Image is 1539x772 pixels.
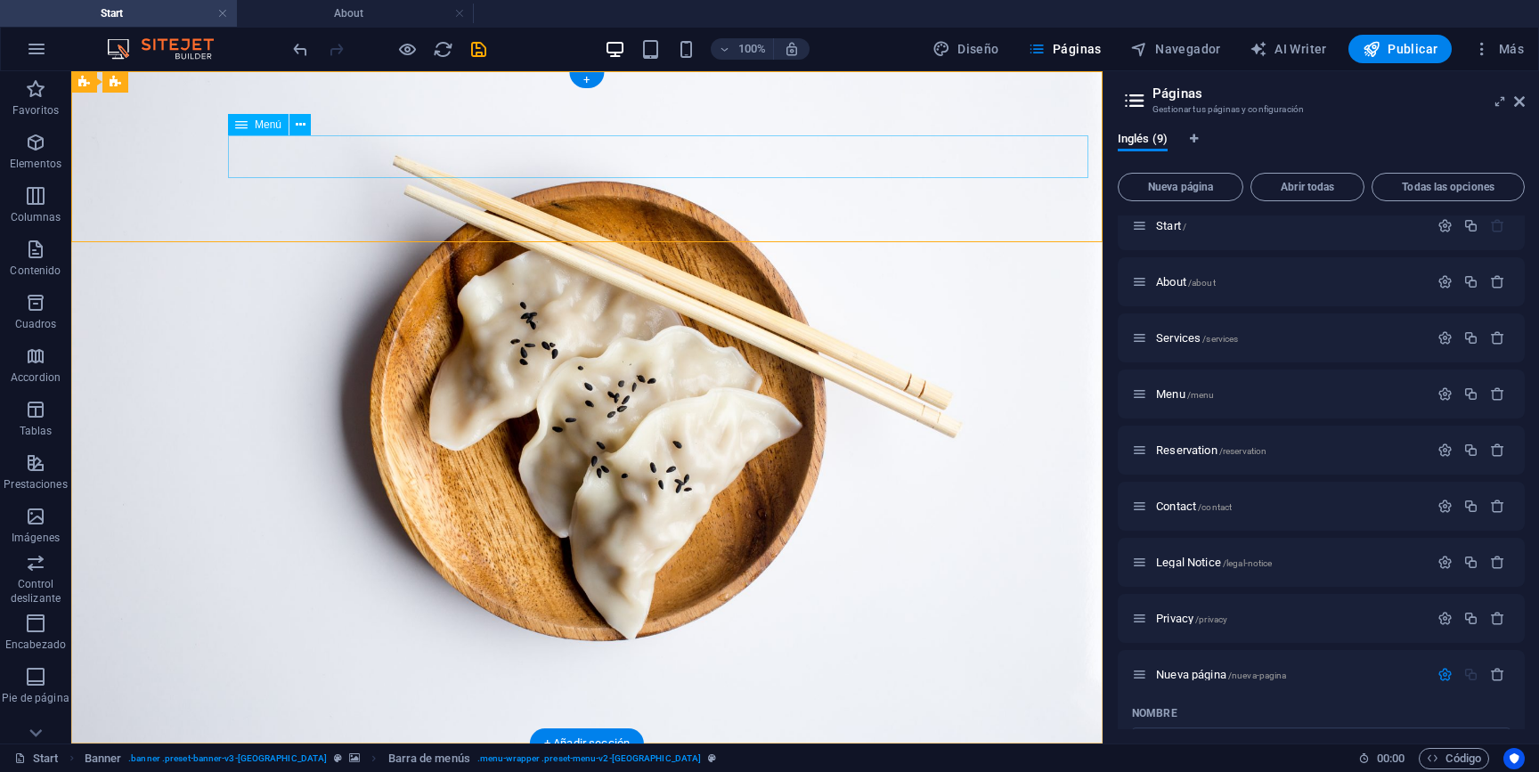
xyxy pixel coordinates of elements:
[711,38,774,60] button: 100%
[1463,386,1478,402] div: Duplicar
[1132,706,1177,720] p: Nombre
[1389,752,1392,765] span: :
[1156,219,1186,232] span: Haz clic para abrir la página
[4,477,67,492] p: Prestaciones
[1490,386,1505,402] div: Eliminar
[1437,386,1453,402] div: Configuración
[1490,611,1505,626] div: Eliminar
[1463,443,1478,458] div: Duplicar
[1188,278,1216,288] span: /about
[1028,40,1102,58] span: Páginas
[1118,173,1243,201] button: Nueva página
[1228,670,1287,680] span: /nueva-pagina
[477,748,701,769] span: . menu-wrapper .preset-menu-v2-[GEOGRAPHIC_DATA]
[255,119,281,130] span: Menú
[1156,443,1266,457] span: Haz clic para abrir la página
[432,38,453,60] button: reload
[1118,128,1168,153] span: Inglés (9)
[1490,218,1505,233] div: La página principal no puede eliminarse
[14,748,59,769] a: Haz clic para cancelar la selección y doble clic para abrir páginas
[1151,220,1429,232] div: Start/
[1427,748,1481,769] span: Código
[1380,182,1517,192] span: Todas las opciones
[1437,667,1453,682] div: Configuración
[1151,557,1429,568] div: Legal Notice/legal-notice
[1151,444,1429,456] div: Reservation/reservation
[1202,334,1238,344] span: /services
[1152,102,1489,118] h3: Gestionar tus páginas y configuración
[569,72,604,88] div: +
[12,531,60,545] p: Imágenes
[10,264,61,278] p: Contenido
[1151,388,1429,400] div: Menu/menu
[925,35,1006,63] div: Diseño (Ctrl+Alt+Y)
[1463,274,1478,289] div: Duplicar
[1490,499,1505,514] div: Eliminar
[1437,611,1453,626] div: Configuración
[5,638,66,652] p: Encabezado
[468,39,489,60] i: Guardar (Ctrl+S)
[1437,555,1453,570] div: Configuración
[349,753,360,763] i: Este elemento contiene un fondo
[1130,40,1221,58] span: Navegador
[237,4,474,23] h4: About
[925,35,1006,63] button: Diseño
[1358,748,1405,769] h6: Tiempo de la sesión
[1187,390,1215,400] span: /menu
[102,38,236,60] img: Editor Logo
[1503,748,1525,769] button: Usercentrics
[1473,40,1524,58] span: Más
[1151,276,1429,288] div: About/about
[1258,182,1356,192] span: Abrir todas
[1463,499,1478,514] div: Duplicar
[12,103,59,118] p: Favoritos
[85,748,717,769] nav: breadcrumb
[1372,173,1525,201] button: Todas las opciones
[784,41,800,57] i: Al redimensionar, ajustar el nivel de zoom automáticamente para ajustarse al dispositivo elegido.
[1156,275,1216,288] span: About
[1437,499,1453,514] div: Configuración
[10,157,61,171] p: Elementos
[1126,182,1235,192] span: Nueva página
[15,317,57,331] p: Cuadros
[1156,331,1238,345] span: Services
[290,39,311,60] i: Deshacer: Cambiar páginas (Ctrl+Z)
[11,210,61,224] p: Columnas
[1156,668,1286,681] span: Haz clic para abrir la página
[1363,40,1438,58] span: Publicar
[1151,669,1429,680] div: Nueva página/nueva-pagina
[1183,222,1186,232] span: /
[1123,35,1228,63] button: Navegador
[1118,132,1525,166] div: Pestañas de idiomas
[1463,555,1478,570] div: Duplicar
[2,691,69,705] p: Pie de página
[1437,218,1453,233] div: Configuración
[1152,85,1525,102] h2: Páginas
[1490,555,1505,570] div: Eliminar
[1156,500,1232,513] span: Haz clic para abrir la página
[1151,332,1429,344] div: Services/services
[1021,35,1109,63] button: Páginas
[708,753,716,763] i: Este elemento es un preajuste personalizable
[1437,274,1453,289] div: Configuración
[20,424,53,438] p: Tablas
[1219,446,1267,456] span: /reservation
[1466,35,1531,63] button: Más
[1156,612,1227,625] span: Haz clic para abrir la página
[1419,748,1489,769] button: Código
[1490,330,1505,345] div: Eliminar
[1463,218,1478,233] div: Duplicar
[1463,611,1478,626] div: Duplicar
[468,38,489,60] button: save
[396,38,418,60] button: Haz clic para salir del modo de previsualización y seguir editando
[1250,173,1364,201] button: Abrir todas
[433,39,453,60] i: Volver a cargar página
[1151,613,1429,624] div: Privacy/privacy
[737,38,766,60] h6: 100%
[388,748,470,769] span: Haz clic para seleccionar y doble clic para editar
[1198,502,1232,512] span: /contact
[1195,614,1227,624] span: /privacy
[1242,35,1334,63] button: AI Writer
[85,748,122,769] span: Haz clic para seleccionar y doble clic para editar
[530,728,644,759] div: + Añadir sección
